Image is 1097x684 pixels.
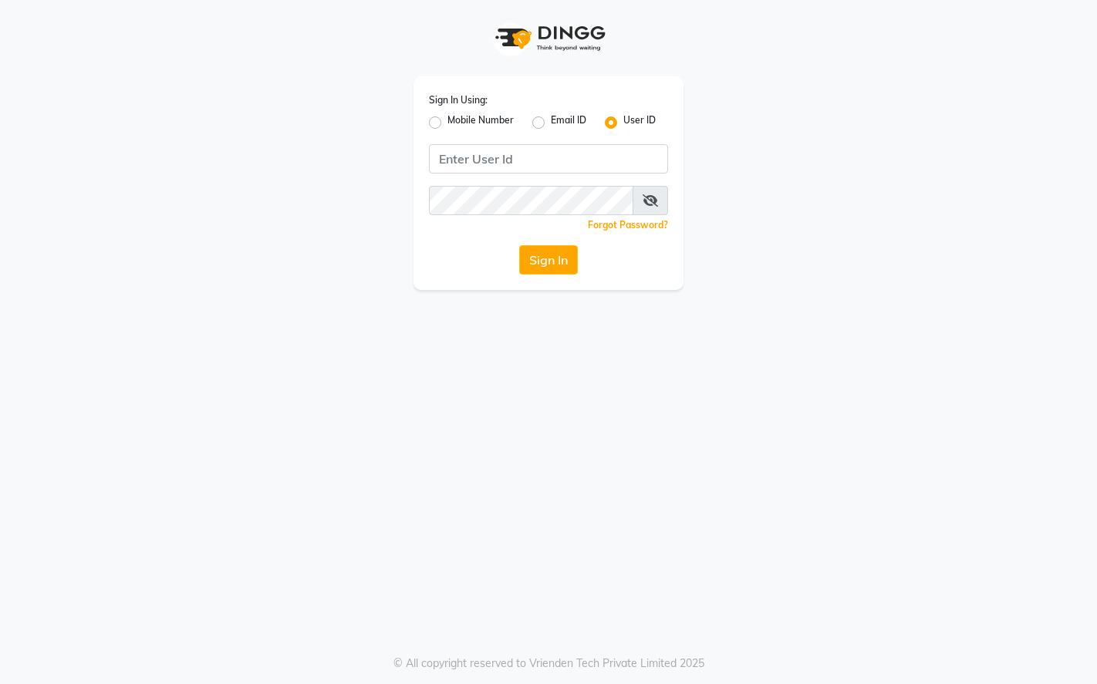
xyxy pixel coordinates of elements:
label: Sign In Using: [429,93,488,107]
img: logo1.svg [487,15,610,61]
label: Mobile Number [447,113,514,132]
input: Username [429,186,633,215]
label: Email ID [551,113,586,132]
button: Sign In [519,245,578,275]
label: User ID [623,113,656,132]
input: Username [429,144,668,174]
a: Forgot Password? [588,219,668,231]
